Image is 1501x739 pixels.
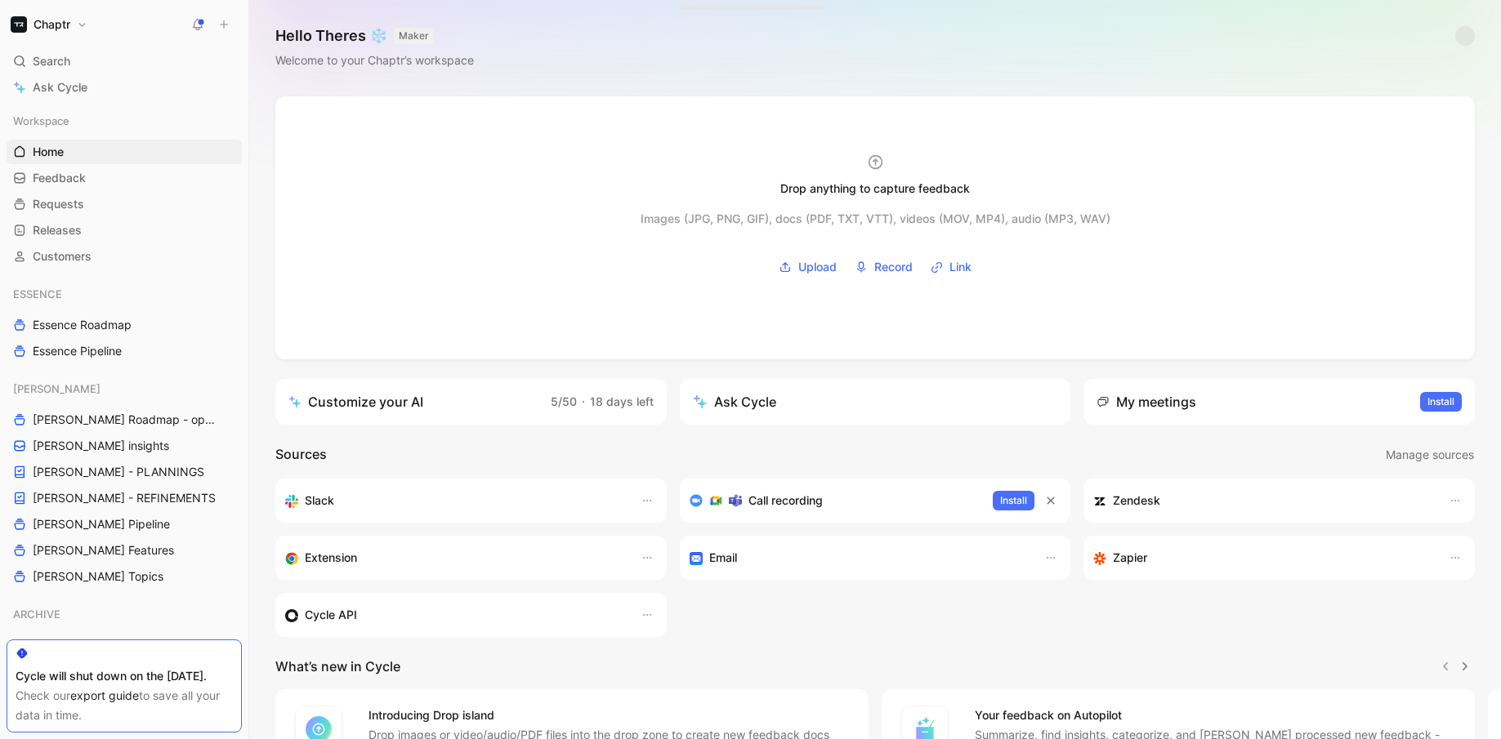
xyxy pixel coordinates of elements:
[394,28,434,44] button: MAKER
[7,407,242,432] a: [PERSON_NAME] Roadmap - open items
[7,339,242,363] a: Essence Pipeline
[693,392,776,412] div: Ask Cycle
[798,257,837,277] span: Upload
[7,192,242,216] a: Requests
[7,564,242,589] a: [PERSON_NAME] Topics
[7,218,242,243] a: Releases
[13,606,60,622] span: ARCHIVE
[925,255,977,279] button: Link
[33,317,132,333] span: Essence Roadmap
[1000,492,1027,509] span: Install
[33,516,170,532] span: [PERSON_NAME] Pipeline
[33,144,64,160] span: Home
[7,313,242,337] a: Essence Roadmap
[748,491,823,510] h3: Call recording
[275,51,474,70] div: Welcome to your Chaptr’s workspace
[709,548,737,568] h3: Email
[285,491,624,510] div: Sync your customers, send feedback and get updates in Slack
[7,244,242,269] a: Customers
[7,512,242,536] a: [PERSON_NAME] Pipeline
[33,170,86,186] span: Feedback
[7,633,242,657] div: NOA
[275,444,327,465] h2: Sources
[7,376,242,401] div: [PERSON_NAME]
[874,257,913,277] span: Record
[590,394,654,408] span: 18 days left
[33,490,216,506] span: [PERSON_NAME] - REFINEMENTS
[33,51,70,71] span: Search
[1420,392,1462,412] button: Install
[1385,444,1475,465] button: Manage sources
[33,464,204,480] span: [PERSON_NAME] - PLANNINGS
[1113,491,1160,510] h3: Zendesk
[780,179,970,198] div: Drop anything to capture feedback
[33,438,169,454] span: [PERSON_NAME] insights
[13,113,69,129] span: Workspace
[285,548,624,568] div: Capture feedback from anywhere on the web
[70,688,139,702] a: export guide
[7,460,242,484] a: [PERSON_NAME] - PLANNINGS
[13,286,62,302] span: ESSENCE
[7,109,242,133] div: Workspace
[849,255,918,279] button: Record
[16,666,233,686] div: Cycle will shut down on the [DATE].
[275,657,400,676] h2: What’s new in Cycle
[33,78,87,97] span: Ask Cycle
[33,196,84,212] span: Requests
[1093,548,1432,568] div: Capture feedback from thousands of sources with Zapier (survey results, recordings, sheets, etc).
[33,568,163,585] span: [PERSON_NAME] Topics
[975,706,1455,725] h4: Your feedback on Autopilot
[7,434,242,458] a: [PERSON_NAME] insights
[11,16,27,33] img: Chaptr
[7,486,242,510] a: [PERSON_NAME] - REFINEMENTS
[7,282,242,306] div: ESSENCE
[7,140,242,164] a: Home
[7,376,242,589] div: [PERSON_NAME][PERSON_NAME] Roadmap - open items[PERSON_NAME] insights[PERSON_NAME] - PLANNINGS[PE...
[680,379,1071,425] button: Ask Cycle
[7,538,242,563] a: [PERSON_NAME] Features
[641,209,1110,229] div: Images (JPG, PNG, GIF), docs (PDF, TXT, VTT), videos (MOV, MP4), audio (MP3, WAV)
[33,542,174,559] span: [PERSON_NAME] Features
[33,222,82,238] span: Releases
[7,602,242,626] div: ARCHIVE
[582,394,585,408] span: ·
[7,282,242,363] div: ESSENCEEssence RoadmapEssence Pipeline
[1097,392,1196,412] div: My meetings
[1113,548,1147,568] h3: Zapier
[33,343,122,359] span: Essence Pipeline
[275,26,474,46] h1: Hello Theres ❄️
[993,491,1034,510] button: Install
[305,491,334,510] h3: Slack
[34,17,70,32] h1: Chaptr
[551,394,577,408] span: 5/50
[690,548,1029,568] div: Forward emails to your feedback inbox
[773,255,842,279] button: Upload
[949,257,972,277] span: Link
[369,706,849,725] h4: Introducing Drop island
[7,75,242,100] a: Ask Cycle
[7,633,242,662] div: NOA
[275,379,667,425] a: Customize your AI5/50·18 days left
[13,637,37,653] span: NOA
[1386,445,1474,465] span: Manage sources
[690,491,981,510] div: Record & transcribe meetings from Zoom, Meet & Teams.
[288,392,423,412] div: Customize your AI
[16,686,233,725] div: Check our to save all your data in time.
[13,381,101,397] span: [PERSON_NAME]
[1427,394,1454,410] span: Install
[305,548,357,568] h3: Extension
[7,602,242,631] div: ARCHIVE
[33,248,92,265] span: Customers
[285,605,624,625] div: Sync customers & send feedback from custom sources. Get inspired by our favorite use case
[1093,491,1432,510] div: Sync customers and create docs
[305,605,357,625] h3: Cycle API
[7,13,92,36] button: ChaptrChaptr
[7,49,242,73] div: Search
[33,412,221,428] span: [PERSON_NAME] Roadmap - open items
[7,166,242,190] a: Feedback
